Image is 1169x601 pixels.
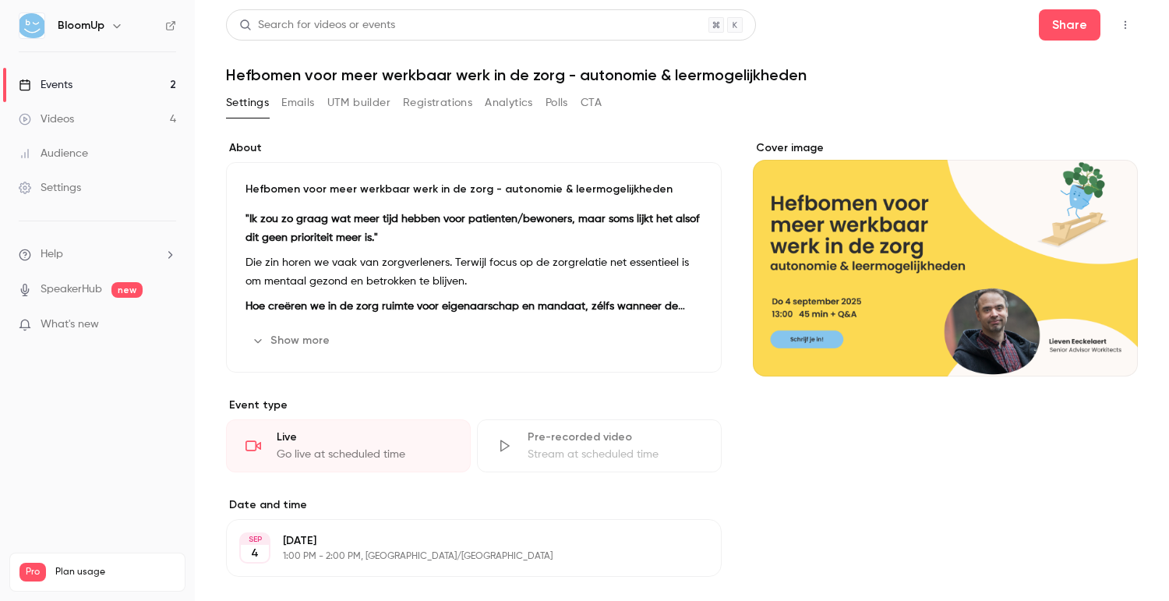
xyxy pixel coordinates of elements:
[245,182,702,197] p: Hefbomen voor meer werkbaar werk in de zorg - autonomie & leermogelijkheden
[753,140,1138,156] label: Cover image
[157,318,176,332] iframe: Noticeable Trigger
[251,546,259,561] p: 4
[226,398,722,413] p: Event type
[111,282,143,298] span: new
[327,90,390,115] button: UTM builder
[19,77,72,93] div: Events
[58,18,104,34] h6: BloomUp
[283,550,639,563] p: 1:00 PM - 2:00 PM, [GEOGRAPHIC_DATA]/[GEOGRAPHIC_DATA]
[403,90,472,115] button: Registrations
[55,566,175,578] span: Plan usage
[277,447,451,462] div: Go live at scheduled time
[245,328,339,353] button: Show more
[546,90,568,115] button: Polls
[477,419,722,472] div: Pre-recorded videoStream at scheduled time
[19,146,88,161] div: Audience
[245,253,702,291] p: Die zin horen we vaak van zorgverleners. Terwijl focus op de zorgrelatie net essentieel is om men...
[485,90,533,115] button: Analytics
[753,140,1138,377] section: Cover image
[281,90,314,115] button: Emails
[239,17,395,34] div: Search for videos or events
[41,281,102,298] a: SpeakerHub
[41,246,63,263] span: Help
[226,90,269,115] button: Settings
[528,430,702,445] div: Pre-recorded video
[19,563,46,582] span: Pro
[277,430,451,445] div: Live
[226,419,471,472] div: LiveGo live at scheduled time
[245,214,700,243] strong: "Ik zou zo graag wat meer tijd hebben voor patienten/bewoners, maar soms lijkt het alsof dit geen...
[245,301,685,331] strong: Hoe creëren we in de zorg ruimte voor eigenaarschap en mandaat, zélfs wanneer de druk hoog blijft?
[19,246,176,263] li: help-dropdown-opener
[1039,9,1100,41] button: Share
[41,316,99,333] span: What's new
[226,140,722,156] label: About
[581,90,602,115] button: CTA
[19,111,74,127] div: Videos
[226,497,722,513] label: Date and time
[528,447,702,462] div: Stream at scheduled time
[19,13,44,38] img: BloomUp
[241,534,269,545] div: SEP
[283,533,639,549] p: [DATE]
[226,65,1138,84] h1: Hefbomen voor meer werkbaar werk in de zorg - autonomie & leermogelijkheden
[19,180,81,196] div: Settings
